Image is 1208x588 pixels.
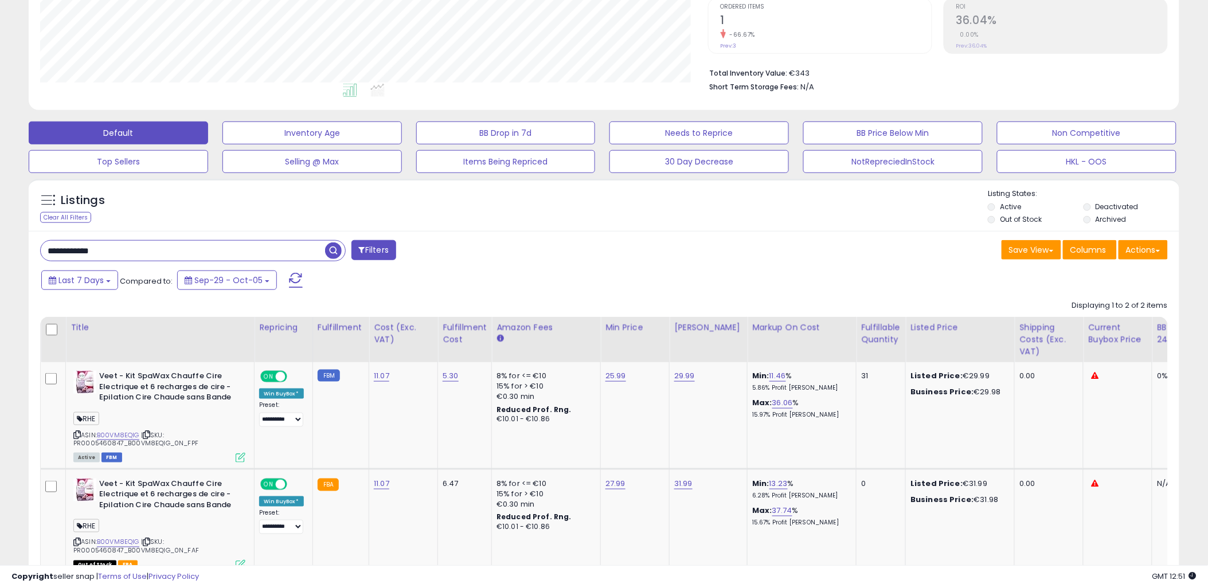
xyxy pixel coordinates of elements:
[861,322,901,346] div: Fulfillable Quantity
[1019,371,1074,381] div: 0.00
[259,389,304,399] div: Win BuyBox *
[73,538,199,555] span: | SKU: PR0005460847_B00VM8EQIG_0N_FAF
[318,370,340,382] small: FBM
[443,322,487,346] div: Fulfillment Cost
[752,371,847,392] div: %
[29,121,208,144] button: Default
[286,479,304,489] span: OFF
[1088,322,1147,346] div: Current Buybox Price
[674,370,695,382] a: 29.99
[148,571,199,582] a: Privacy Policy
[11,571,199,582] div: seller snap | |
[1157,322,1199,346] div: BB Share 24h.
[351,240,396,260] button: Filters
[1063,240,1117,260] button: Columns
[41,271,118,290] button: Last 7 Days
[222,121,402,144] button: Inventory Age
[748,317,857,362] th: The percentage added to the cost of goods (COGS) that forms the calculator for Min & Max prices.
[416,121,596,144] button: BB Drop in 7d
[605,370,626,382] a: 25.99
[1019,322,1078,358] div: Shipping Costs (Exc. VAT)
[497,522,592,532] div: €10.01 - €10.86
[259,401,304,427] div: Preset:
[73,519,99,532] span: RHE
[261,479,276,489] span: ON
[443,370,459,382] a: 5.30
[101,453,122,462] span: FBM
[29,150,208,173] button: Top Sellers
[997,121,1176,144] button: Non Competitive
[1157,371,1195,381] div: 0%
[801,81,815,92] span: N/A
[98,571,147,582] a: Terms of Use
[910,495,1006,505] div: €31.98
[73,371,96,394] img: 51EW61Ii2DL._SL40_.jpg
[721,4,932,10] span: Ordered Items
[1072,300,1168,311] div: Displaying 1 to 2 of 2 items
[497,371,592,381] div: 8% for <= €10
[497,414,592,424] div: €10.01 - €10.86
[910,386,974,397] b: Business Price:
[374,478,389,489] a: 11.07
[443,479,483,489] div: 6.47
[752,384,847,392] p: 5.86% Profit [PERSON_NAME]
[194,275,263,286] span: Sep-29 - Oct-05
[721,14,932,29] h2: 1
[772,397,793,409] a: 36.06
[910,478,963,489] b: Listed Price:
[71,322,249,334] div: Title
[710,82,799,92] b: Short Term Storage Fees:
[497,479,592,489] div: 8% for <= €10
[910,370,963,381] b: Listed Price:
[710,65,1159,79] li: €343
[956,42,987,49] small: Prev: 36.04%
[772,505,792,516] a: 37.74
[497,405,572,414] b: Reduced Prof. Rng.
[1070,244,1107,256] span: Columns
[674,478,693,489] a: 31.99
[58,275,104,286] span: Last 7 Days
[497,381,592,391] div: 15% for > €10
[910,479,1006,489] div: €31.99
[1096,202,1139,211] label: Deactivated
[956,4,1167,10] span: ROI
[286,372,304,382] span: OFF
[1152,571,1197,582] span: 2025-10-13 12:51 GMT
[73,453,100,462] span: All listings currently available for purchase on Amazon
[99,479,239,513] b: Veet - Kit SpaWax Chauffe Cire Electrique et 6 recharges de cire - Epilation Cire Chaude sans Bande
[497,512,572,522] b: Reduced Prof. Rng.
[710,68,788,78] b: Total Inventory Value:
[73,479,96,501] img: 51EW61Ii2DL._SL40_.jpg
[752,505,847,527] div: %
[769,370,786,382] a: 11.46
[609,150,789,173] button: 30 Day Decrease
[988,189,1179,199] p: Listing States:
[674,322,742,334] div: [PERSON_NAME]
[752,478,769,489] b: Min:
[605,478,625,489] a: 27.99
[61,193,105,209] h5: Listings
[910,322,1010,334] div: Listed Price
[1000,202,1021,211] label: Active
[769,478,788,489] a: 13.23
[73,412,99,425] span: RHE
[752,398,847,419] div: %
[1157,479,1195,489] div: N/A
[609,121,789,144] button: Needs to Reprice
[11,571,53,582] strong: Copyright
[752,479,847,500] div: %
[497,499,592,509] div: €0.30 min
[803,150,983,173] button: NotRepreciedInStock
[1000,214,1042,224] label: Out of Stock
[721,42,737,49] small: Prev: 3
[120,276,173,287] span: Compared to:
[497,489,592,499] div: 15% for > €10
[374,322,433,346] div: Cost (Exc. VAT)
[259,322,308,334] div: Repricing
[259,509,304,535] div: Preset:
[99,371,239,406] b: Veet - Kit SpaWax Chauffe Cire Electrique et 6 recharges de cire - Epilation Cire Chaude sans Bande
[803,121,983,144] button: BB Price Below Min
[1096,214,1127,224] label: Archived
[861,371,897,381] div: 31
[97,538,139,547] a: B00VM8EQIG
